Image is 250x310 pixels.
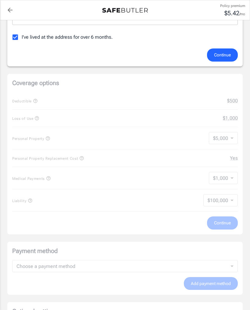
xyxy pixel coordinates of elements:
[22,34,113,41] span: I've lived at the address for over 6 months.
[220,3,245,9] p: Policy premium
[214,51,231,59] span: Continue
[4,4,16,16] a: back to quotes
[224,9,239,17] span: $ 5.42
[102,8,148,13] img: Back to quotes
[239,11,245,17] p: /mo
[207,48,238,62] button: Continue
